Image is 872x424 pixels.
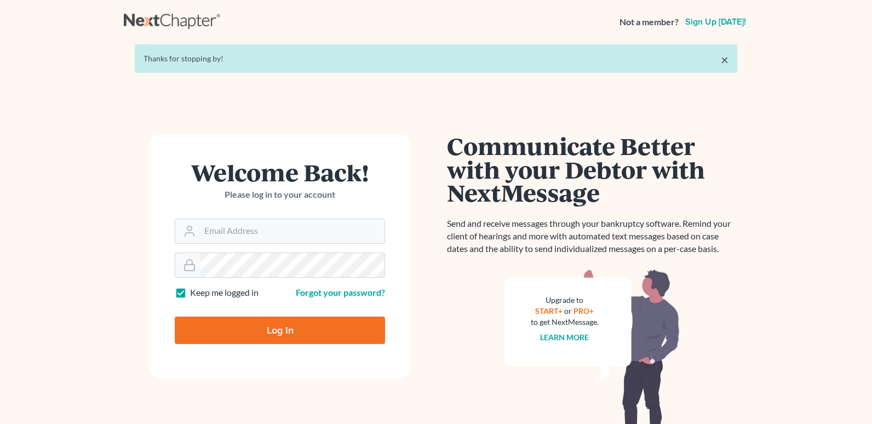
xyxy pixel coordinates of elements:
div: to get NextMessage. [531,317,599,328]
p: Please log in to your account [175,188,385,201]
h1: Welcome Back! [175,161,385,184]
h1: Communicate Better with your Debtor with NextMessage [447,134,737,204]
a: Learn more [541,333,589,342]
label: Keep me logged in [190,287,259,299]
a: START+ [536,306,563,316]
div: Thanks for stopping by! [144,53,728,64]
a: PRO+ [574,306,594,316]
input: Email Address [200,219,385,243]
a: Forgot your password? [296,287,385,297]
strong: Not a member? [619,16,679,28]
a: Sign up [DATE]! [683,18,748,26]
a: × [721,53,728,66]
span: or [565,306,572,316]
div: Upgrade to [531,295,599,306]
p: Send and receive messages through your bankruptcy software. Remind your client of hearings and mo... [447,217,737,255]
input: Log In [175,317,385,344]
